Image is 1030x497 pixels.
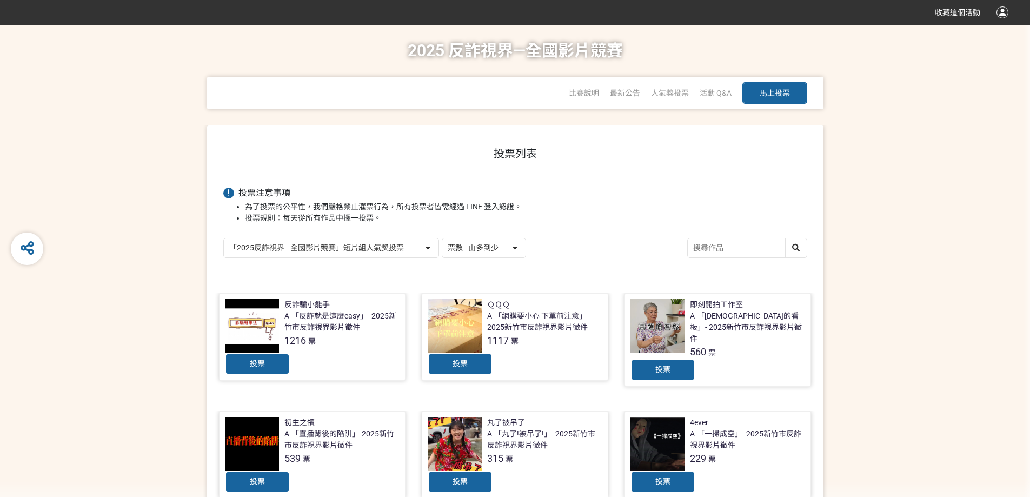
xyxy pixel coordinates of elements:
[487,310,602,333] div: A-「網購要小心 下單前注意」- 2025新竹市反詐視界影片徵件
[690,417,708,428] div: 4ever
[487,417,525,428] div: 丸了被吊了
[245,213,807,224] li: 投票規則：每天從所有作品中擇一投票。
[453,359,468,368] span: 投票
[308,337,316,346] span: 票
[284,428,400,451] div: A-「直播背後的陷阱」-2025新竹市反詐視界影片徵件
[690,299,743,310] div: 即刻開拍工作室
[223,147,807,160] h1: 投票列表
[760,89,790,97] span: 馬上投票
[690,310,805,344] div: A-「[DEMOGRAPHIC_DATA]的看板」- 2025新竹市反詐視界影片徵件
[238,188,290,198] span: 投票注意事項
[651,89,689,97] span: 人氣獎投票
[569,89,599,97] a: 比賽說明
[935,8,980,17] span: 收藏這個活動
[742,82,807,104] button: 馬上投票
[284,335,306,346] span: 1216
[219,293,406,381] a: 反詐騙小能手A-「反詐就是這麼easy」- 2025新竹市反詐視界影片徵件1216票投票
[690,428,805,451] div: A-「一掃成空」- 2025新竹市反詐視界影片徵件
[284,310,400,333] div: A-「反詐就是這麼easy」- 2025新竹市反詐視界影片徵件
[690,346,706,357] span: 560
[487,299,510,310] div: ＱＱＱ
[284,453,301,464] span: 539
[700,89,732,97] a: 活動 Q&A
[655,365,670,374] span: 投票
[688,238,807,257] input: 搜尋作品
[511,337,519,346] span: 票
[487,335,509,346] span: 1117
[453,477,468,486] span: 投票
[250,359,265,368] span: 投票
[487,428,602,451] div: A-「丸了!被吊了!」- 2025新竹市反詐視界影片徵件
[250,477,265,486] span: 投票
[284,299,330,310] div: 反詐騙小能手
[708,455,716,463] span: 票
[422,293,608,381] a: ＱＱＱA-「網購要小心 下單前注意」- 2025新竹市反詐視界影片徵件1117票投票
[690,453,706,464] span: 229
[506,455,513,463] span: 票
[245,201,807,213] li: 為了投票的公平性，我們嚴格禁止灌票行為，所有投票者皆需經過 LINE 登入認證。
[655,477,670,486] span: 投票
[408,25,623,77] h1: 2025 反詐視界—全國影片競賽
[624,293,811,387] a: 即刻開拍工作室A-「[DEMOGRAPHIC_DATA]的看板」- 2025新竹市反詐視界影片徵件560票投票
[487,453,503,464] span: 315
[303,455,310,463] span: 票
[708,348,716,357] span: 票
[284,417,315,428] div: 初生之犢
[610,89,640,97] a: 最新公告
